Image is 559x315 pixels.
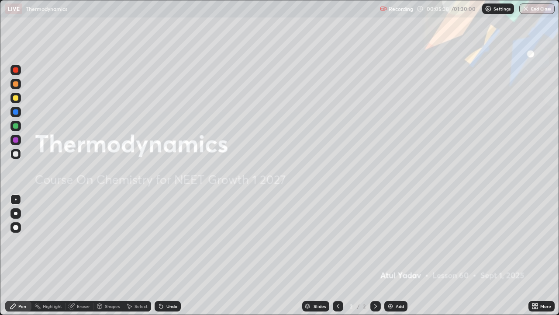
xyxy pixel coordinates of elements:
div: Shapes [105,304,120,308]
div: 2 [362,302,367,310]
div: Highlight [43,304,62,308]
div: Eraser [77,304,90,308]
p: LIVE [8,5,20,12]
div: / [357,304,360,309]
p: Thermodynamics [26,5,67,12]
img: add-slide-button [387,303,394,310]
div: More [540,304,551,308]
img: class-settings-icons [485,5,492,12]
div: Undo [166,304,177,308]
div: 2 [347,304,355,309]
img: recording.375f2c34.svg [380,5,387,12]
div: Add [396,304,404,308]
button: End Class [519,3,555,14]
p: Recording [389,6,413,12]
p: Settings [493,7,511,11]
div: Slides [314,304,326,308]
img: end-class-cross [522,5,529,12]
div: Select [135,304,148,308]
div: Pen [18,304,26,308]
